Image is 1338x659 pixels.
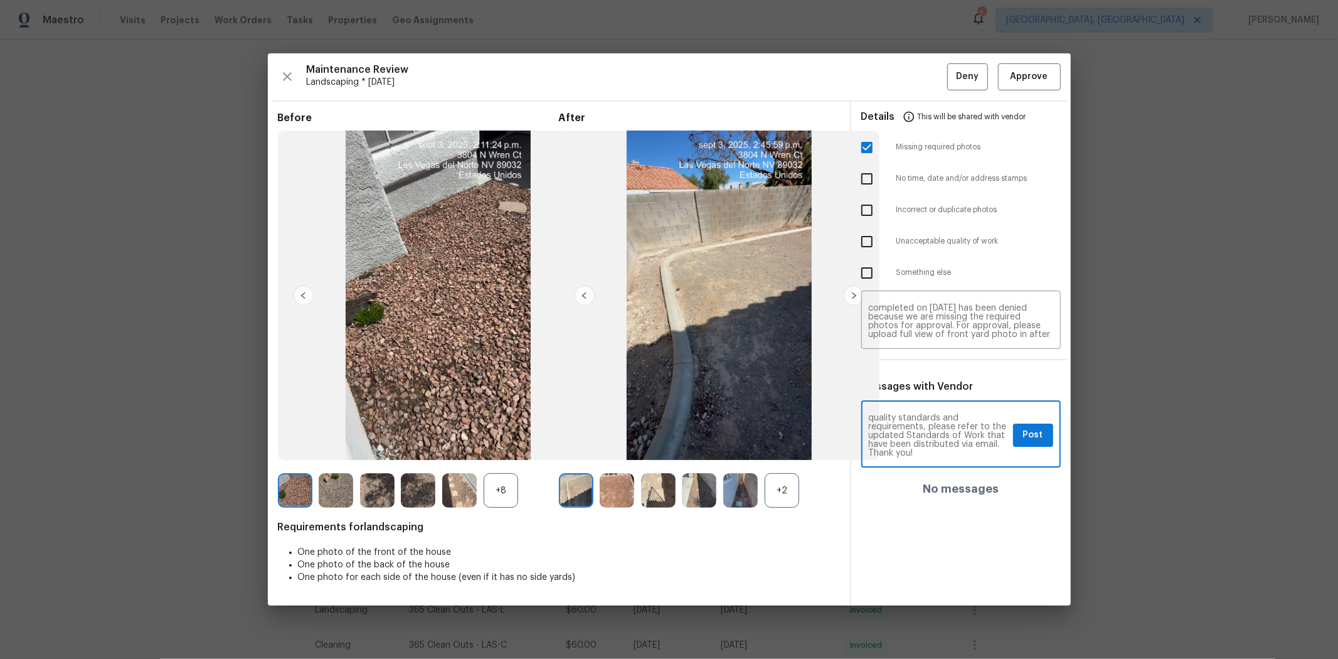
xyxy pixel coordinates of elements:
span: Requirements for landscaping [278,521,840,533]
span: Before [278,112,559,124]
li: One photo of the front of the house [298,546,840,559]
span: Missing required photos [896,142,1061,153]
img: left-chevron-button-url [294,286,314,306]
textarea: Maintenance Audit Team: Hello! Unfortunately, this landscaping visit completed on [DATE] has been... [869,304,1053,339]
div: Unacceptable quality of work [851,226,1071,257]
span: Something else [896,267,1061,278]
img: left-chevron-button-url [575,286,595,306]
span: Unacceptable quality of work [896,236,1061,247]
h4: No messages [923,483,999,495]
div: +2 [765,473,799,508]
div: No time, date and/or address stamps [851,163,1071,195]
span: After [559,112,840,124]
span: This will be shared with vendor [918,102,1026,132]
img: right-chevron-button-url [844,286,864,306]
div: +8 [484,473,518,508]
span: Details [861,102,895,132]
span: Incorrect or duplicate photos [896,205,1061,215]
button: Post [1013,424,1053,447]
textarea: Maintenance Audit Team: Hello! Unfortunately, this landscaping visit completed on [DATE] has been... [869,414,1008,458]
span: Landscaping * [DATE] [307,76,947,88]
span: Post [1023,427,1043,443]
span: Messages with Vendor [861,382,974,392]
span: Deny [956,69,979,85]
span: No time, date and/or address stamps [896,173,1061,184]
li: One photo for each side of the house (even if it has no side yards) [298,571,840,584]
span: Maintenance Review [307,63,947,76]
div: Missing required photos [851,132,1071,163]
button: Deny [947,63,988,90]
li: One photo of the back of the house [298,559,840,571]
div: Something else [851,257,1071,289]
span: Approve [1011,69,1048,85]
button: Approve [998,63,1061,90]
div: Incorrect or duplicate photos [851,195,1071,226]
